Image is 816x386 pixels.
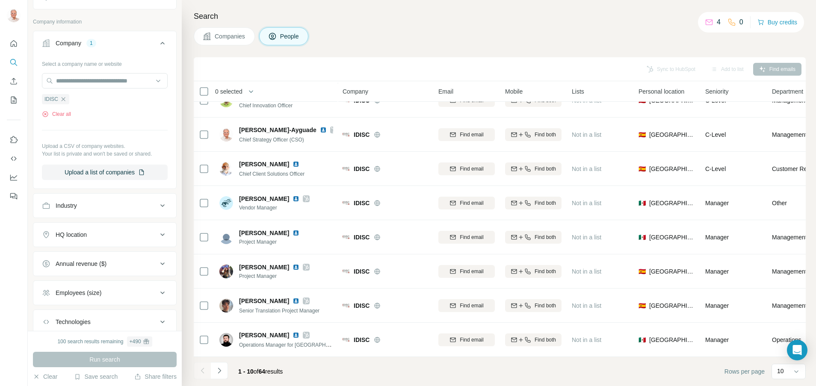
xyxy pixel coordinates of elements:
[215,87,242,96] span: 0 selected
[343,165,349,172] img: Logo of IDISC
[211,362,228,379] button: Navigate to next page
[535,336,556,344] span: Find both
[772,87,803,96] span: Department
[639,301,646,310] span: 🇪🇸
[705,234,729,241] span: Manager
[639,233,646,242] span: 🇲🇽
[572,234,601,241] span: Not in a list
[639,130,646,139] span: 🇪🇸
[219,333,233,347] img: Avatar
[772,130,807,139] span: Management
[572,97,601,104] span: Not in a list
[56,39,81,47] div: Company
[239,171,305,177] span: Chief Client Solutions Officer
[239,194,289,203] span: [PERSON_NAME]
[280,32,300,41] span: People
[354,267,370,276] span: IDISC
[7,74,21,89] button: Enrich CSV
[705,336,729,343] span: Manager
[239,341,348,348] span: Operations Manager for [GEOGRAPHIC_DATA]
[293,230,299,236] img: LinkedIn logo
[254,368,259,375] span: of
[33,224,176,245] button: HQ location
[724,367,765,376] span: Rows per page
[343,234,349,241] img: Logo of IDISC
[33,195,176,216] button: Industry
[572,165,601,172] span: Not in a list
[219,196,233,210] img: Avatar
[239,103,293,109] span: Chief Innovation Officer
[86,39,96,47] div: 1
[705,200,729,206] span: Manager
[705,165,726,172] span: C-Level
[42,110,71,118] button: Clear all
[293,298,299,304] img: LinkedIn logo
[239,263,289,271] span: [PERSON_NAME]
[343,131,349,138] img: Logo of IDISC
[649,336,695,344] span: [GEOGRAPHIC_DATA]
[460,199,483,207] span: Find email
[33,283,176,303] button: Employees (size)
[572,131,601,138] span: Not in a list
[239,308,319,314] span: Senior Translation Project Manager
[44,95,58,103] span: IDISC
[354,301,370,310] span: IDISC
[56,289,101,297] div: Employees (size)
[717,17,721,27] p: 4
[438,299,495,312] button: Find email
[572,302,601,309] span: Not in a list
[219,128,233,141] img: Avatar
[293,264,299,271] img: LinkedIn logo
[343,302,349,309] img: Logo of IDISC
[535,233,556,241] span: Find both
[535,302,556,309] span: Find both
[33,253,176,274] button: Annual revenue ($)
[239,229,289,237] span: [PERSON_NAME]
[739,17,743,27] p: 0
[535,268,556,275] span: Find both
[535,165,556,173] span: Find both
[238,368,283,375] span: results
[354,233,370,242] span: IDISC
[639,267,646,276] span: 🇪🇸
[7,9,21,22] img: Avatar
[772,301,807,310] span: Management
[42,142,168,150] p: Upload a CSV of company websites.
[460,233,483,241] span: Find email
[57,336,152,347] div: 100 search results remaining
[354,336,370,344] span: IDISC
[343,87,368,96] span: Company
[535,199,556,207] span: Find both
[219,265,233,278] img: Avatar
[438,197,495,209] button: Find email
[293,332,299,339] img: LinkedIn logo
[134,372,177,381] button: Share filters
[572,87,584,96] span: Lists
[705,268,729,275] span: Manager
[705,302,729,309] span: Manager
[505,265,562,278] button: Find both
[7,55,21,70] button: Search
[238,368,254,375] span: 1 - 10
[343,200,349,206] img: Logo of IDISC
[649,267,695,276] span: [GEOGRAPHIC_DATA]
[772,336,801,344] span: Operations
[293,195,299,202] img: LinkedIn logo
[7,170,21,185] button: Dashboard
[239,137,304,143] span: Chief Strategy Officer (CSO)
[460,302,483,309] span: Find email
[33,372,57,381] button: Clear
[239,272,310,280] span: Project Manager
[505,87,523,96] span: Mobile
[438,265,495,278] button: Find email
[438,87,453,96] span: Email
[219,162,233,176] img: Avatar
[772,199,787,207] span: Other
[505,197,562,209] button: Find both
[639,87,684,96] span: Personal location
[130,338,141,345] div: + 490
[460,165,483,173] span: Find email
[194,10,806,22] h4: Search
[56,230,87,239] div: HQ location
[215,32,246,41] span: Companies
